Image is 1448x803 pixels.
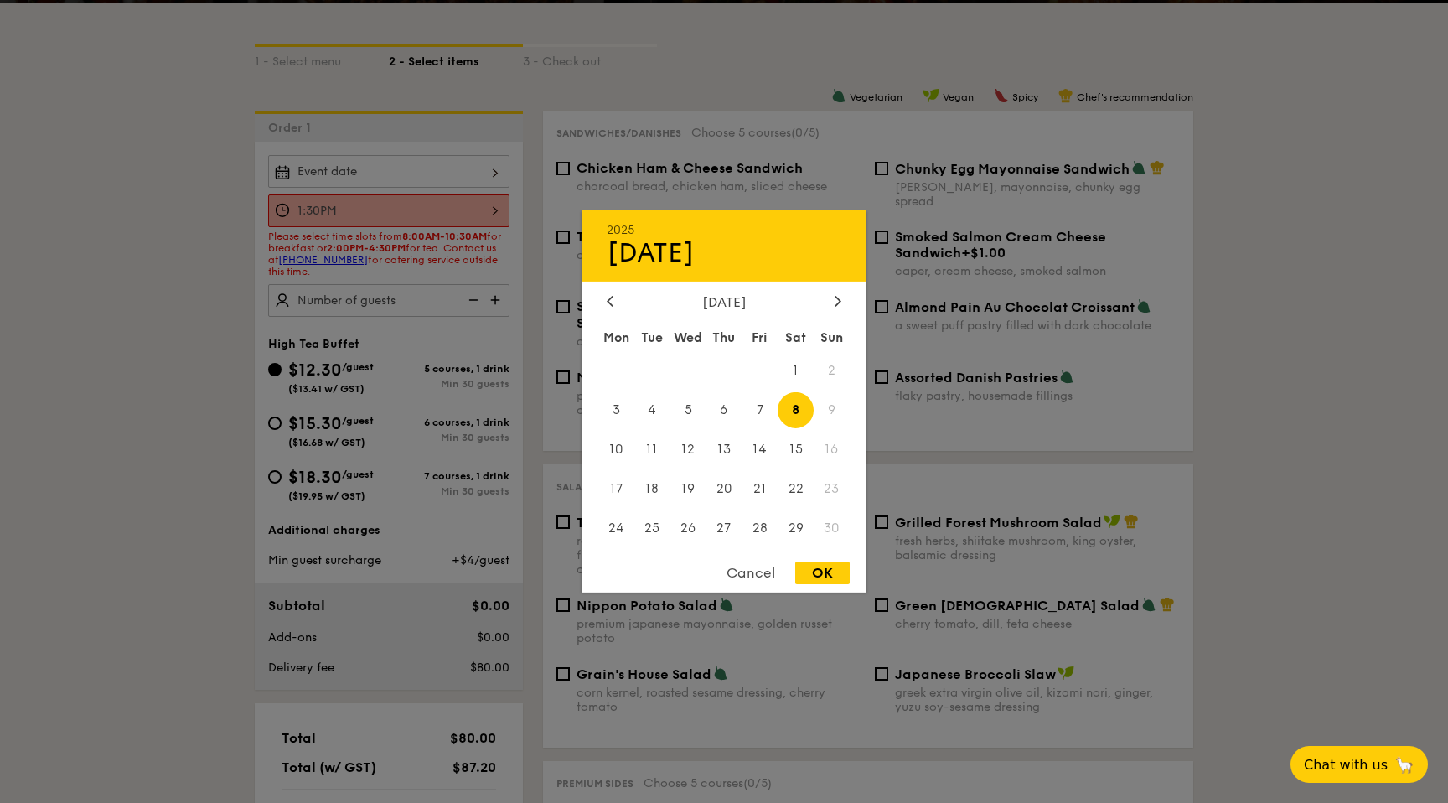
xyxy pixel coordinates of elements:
span: 28 [742,510,778,546]
span: 29 [778,510,814,546]
span: 15 [778,432,814,468]
div: OK [795,562,850,584]
span: 13 [706,432,742,468]
span: 27 [706,510,742,546]
div: Thu [706,323,742,353]
span: 1 [778,353,814,389]
span: 14 [742,432,778,468]
span: 4 [634,392,670,428]
span: 20 [706,470,742,506]
div: Fri [742,323,778,353]
div: Wed [670,323,706,353]
div: Sun [814,323,850,353]
span: 7 [742,392,778,428]
span: 5 [670,392,706,428]
div: Mon [598,323,634,353]
span: 10 [598,432,634,468]
div: 2025 [607,223,841,237]
span: 9 [814,392,850,428]
span: 2 [814,353,850,389]
span: 🦙 [1394,755,1414,775]
div: Tue [634,323,670,353]
span: 21 [742,470,778,506]
span: 3 [598,392,634,428]
span: 24 [598,510,634,546]
button: Chat with us🦙 [1290,746,1428,783]
span: 8 [778,392,814,428]
span: 23 [814,470,850,506]
span: 18 [634,470,670,506]
span: 17 [598,470,634,506]
span: Chat with us [1304,757,1388,773]
div: Sat [778,323,814,353]
span: 22 [778,470,814,506]
div: [DATE] [607,294,841,310]
span: 25 [634,510,670,546]
span: 30 [814,510,850,546]
div: [DATE] [607,237,841,269]
span: 6 [706,392,742,428]
span: 26 [670,510,706,546]
span: 19 [670,470,706,506]
div: Cancel [710,562,792,584]
span: 12 [670,432,706,468]
span: 11 [634,432,670,468]
span: 16 [814,432,850,468]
